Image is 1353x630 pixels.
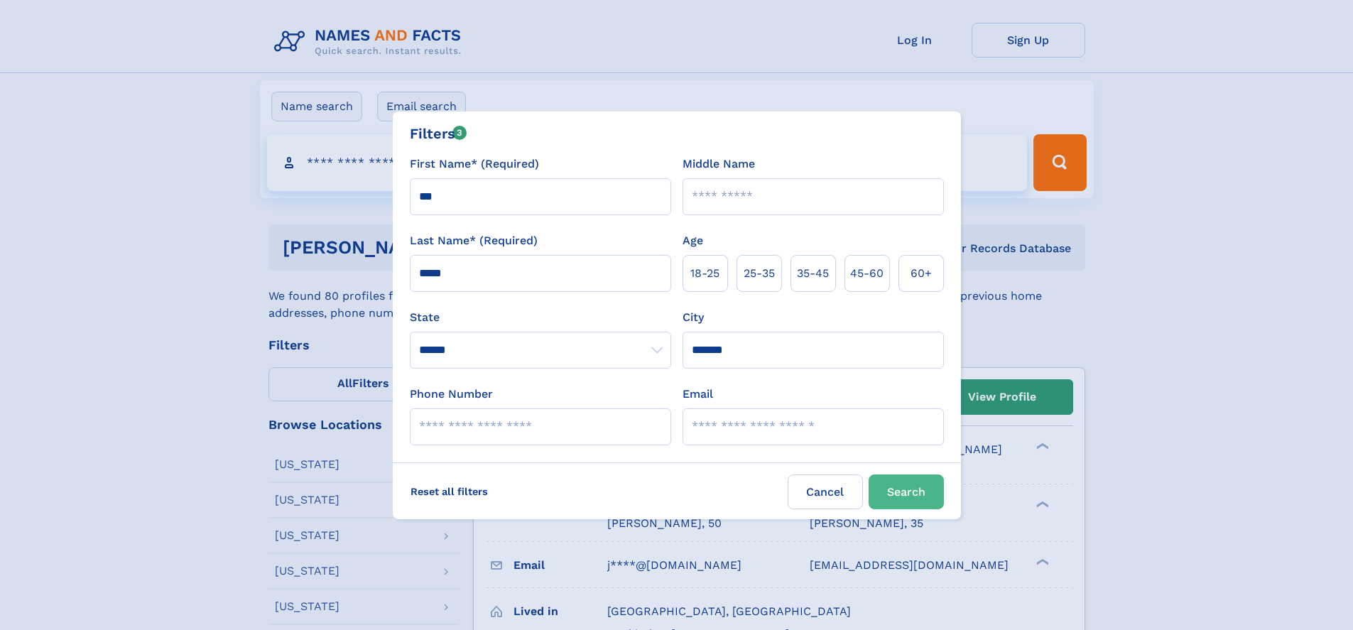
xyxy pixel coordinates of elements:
[788,474,863,509] label: Cancel
[410,232,538,249] label: Last Name* (Required)
[683,232,703,249] label: Age
[410,309,671,326] label: State
[869,474,944,509] button: Search
[683,386,713,403] label: Email
[911,265,932,282] span: 60+
[690,265,719,282] span: 18‑25
[744,265,775,282] span: 25‑35
[683,156,755,173] label: Middle Name
[401,474,497,509] label: Reset all filters
[797,265,829,282] span: 35‑45
[683,309,704,326] label: City
[410,123,467,144] div: Filters
[410,156,539,173] label: First Name* (Required)
[410,386,493,403] label: Phone Number
[850,265,884,282] span: 45‑60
